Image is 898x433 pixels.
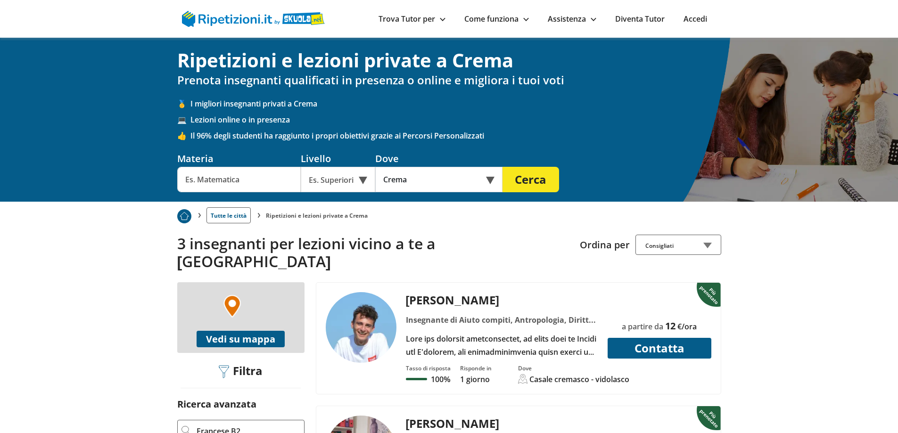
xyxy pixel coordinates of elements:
p: 1 giorno [460,374,492,384]
img: logo Skuola.net | Ripetizioni.it [182,11,325,27]
span: 💻 [177,114,190,125]
button: Vedi su mappa [197,331,285,347]
nav: breadcrumb d-none d-tablet-block [177,202,721,223]
a: Tutte le città [206,207,251,223]
input: Es. Indirizzo o CAP [375,167,490,192]
div: Risponde in [460,364,492,372]
img: Piu prenotato [697,282,723,307]
div: Es. Superiori [301,167,375,192]
input: Es. Matematica [177,167,301,192]
div: Insegnante di Aiuto compiti, Antropologia, Diritto, Economia politica, Francese, Inglese, Italian... [402,313,601,327]
div: [PERSON_NAME] [402,292,601,308]
div: Dove [518,364,629,372]
div: Filtra [215,364,266,379]
div: Livello [301,152,375,165]
span: Il 96% degli studenti ha raggiunto i propri obiettivi grazie ai Percorsi Personalizzati [190,131,721,141]
div: Materia [177,152,301,165]
a: Accedi [684,14,707,24]
img: Piu prenotato [697,405,723,431]
span: 12 [665,319,676,332]
a: logo Skuola.net | Ripetizioni.it [182,13,325,23]
p: 100% [431,374,450,384]
div: Casale cremasco - vidolasco [529,374,629,384]
button: Cerca [503,167,559,192]
a: Come funziona [464,14,529,24]
img: Filtra filtri mobile [219,365,229,378]
label: Ordina per [580,238,630,251]
li: Ripetizioni e lezioni private a Crema [266,212,368,220]
span: €/ora [677,321,697,332]
div: Tasso di risposta [406,364,451,372]
span: a partire da [622,321,663,332]
div: Consigliati [635,235,721,255]
img: Piu prenotato [177,209,191,223]
div: [PERSON_NAME] [402,416,601,431]
div: Dove [375,152,503,165]
h1: Ripetizioni e lezioni private a Crema [177,49,721,72]
img: Marker [223,295,241,318]
h2: 3 insegnanti per lezioni vicino a te a [GEOGRAPHIC_DATA] [177,235,573,271]
label: Ricerca avanzata [177,398,256,410]
span: 🥇 [177,98,190,109]
h2: Prenota insegnanti qualificati in presenza o online e migliora i tuoi voti [177,74,721,87]
span: I migliori insegnanti privati a Crema [190,98,721,109]
a: Trova Tutor per [379,14,445,24]
span: Lezioni online o in presenza [190,114,721,125]
button: Contatta [608,338,711,359]
a: Diventa Tutor [615,14,665,24]
img: tutor a casale cremasco - vidolasco - Gabriele [326,292,396,363]
span: 👍 [177,131,190,141]
div: Lore ips dolorsit ametconsectet, ad elits doei te Incidi utl E'dolorem, ali enimadminimvenia quis... [402,332,601,359]
a: Assistenza [548,14,596,24]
